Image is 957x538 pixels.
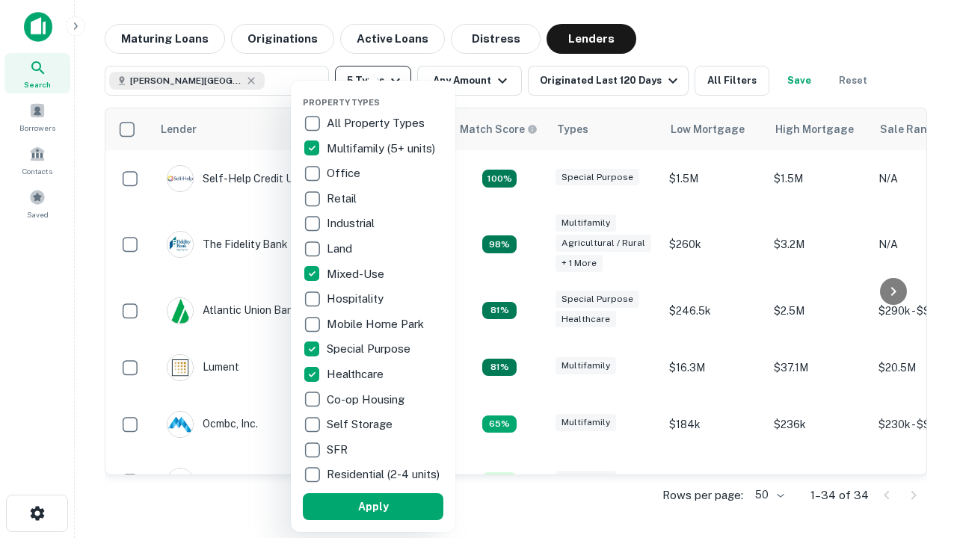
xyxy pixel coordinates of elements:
[327,240,355,258] p: Land
[327,265,387,283] p: Mixed-Use
[327,315,427,333] p: Mobile Home Park
[327,441,351,459] p: SFR
[327,214,378,232] p: Industrial
[327,290,387,308] p: Hospitality
[327,340,413,358] p: Special Purpose
[327,114,428,132] p: All Property Types
[303,98,380,107] span: Property Types
[327,140,438,158] p: Multifamily (5+ units)
[327,466,443,483] p: Residential (2-4 units)
[327,190,360,208] p: Retail
[327,164,363,182] p: Office
[303,493,443,520] button: Apply
[327,365,387,383] p: Healthcare
[327,415,396,433] p: Self Storage
[882,371,957,442] iframe: Chat Widget
[327,391,407,409] p: Co-op Housing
